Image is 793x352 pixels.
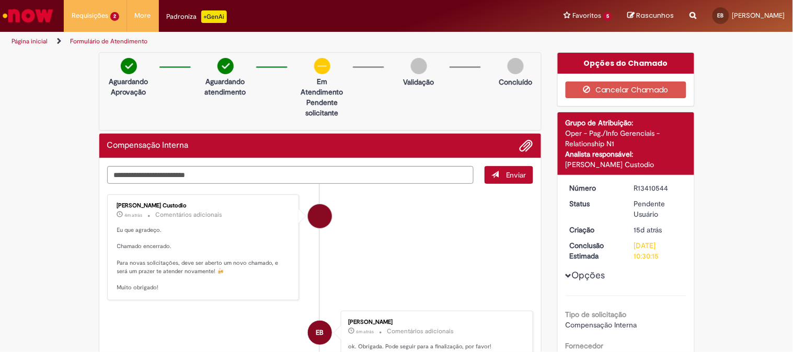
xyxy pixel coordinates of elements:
span: 6m atrás [356,328,374,335]
span: 5 [603,12,612,21]
div: 13/08/2025 15:46:41 [634,225,683,235]
div: Opções do Chamado [558,53,694,74]
p: Aguardando atendimento [200,76,251,97]
a: Página inicial [12,37,48,45]
p: +GenAi [201,10,227,23]
span: EB [718,12,724,19]
span: Compensação Interna [566,320,637,330]
b: Fornecedor [566,341,604,350]
small: Comentários adicionais [387,327,454,336]
p: Eu que agradeço. Chamado encerrado. Para novas solicitações, deve ser aberto um novo chamado, e s... [117,226,291,292]
dt: Status [562,198,626,209]
span: Rascunhos [637,10,674,20]
p: Aguardando Aprovação [104,76,154,97]
time: 13/08/2025 15:46:41 [634,225,662,234]
dt: Criação [562,225,626,235]
div: [PERSON_NAME] [348,319,522,325]
time: 28/08/2025 10:14:00 [125,212,143,218]
div: Oper - Pag./Info Gerenciais - Relationship N1 [566,128,686,149]
span: [PERSON_NAME] [732,11,785,20]
dt: Conclusão Estimada [562,240,626,261]
button: Cancelar Chamado [566,81,686,98]
dt: Número [562,183,626,193]
button: Enviar [485,166,533,184]
p: Validação [404,77,434,87]
img: check-circle-green.png [121,58,137,74]
p: Pendente solicitante [297,97,348,118]
div: Analista responsável: [566,149,686,159]
textarea: Digite sua mensagem aqui... [107,166,474,184]
span: 15d atrás [634,225,662,234]
h2: Compensação Interna Histórico de tíquete [107,141,189,150]
span: More [135,10,151,21]
span: EB [316,320,324,345]
div: Igor Alexandre Custodio [308,204,332,228]
div: [PERSON_NAME] Custodio [566,159,686,170]
div: [PERSON_NAME] Custodio [117,203,291,209]
button: Adicionar anexos [520,139,533,152]
img: circle-minus.png [314,58,330,74]
div: R13410544 [634,183,683,193]
span: Requisições [72,10,108,21]
p: Em Atendimento [297,76,348,97]
p: Concluído [499,77,532,87]
span: Favoritos [572,10,601,21]
div: Padroniza [167,10,227,23]
p: ok. Obrigada. Pode seguir para a finalização, por favor! [348,343,522,351]
span: Enviar [506,170,526,180]
a: Rascunhos [628,11,674,21]
img: img-circle-grey.png [508,58,524,74]
img: img-circle-grey.png [411,58,427,74]
span: 2 [110,12,119,21]
b: Tipo de solicitação [566,310,627,319]
small: Comentários adicionais [156,210,223,219]
ul: Trilhas de página [8,32,521,51]
span: 4m atrás [125,212,143,218]
div: Pendente Usuário [634,198,683,219]
a: Formulário de Atendimento [70,37,147,45]
img: ServiceNow [1,5,55,26]
div: [DATE] 10:30:15 [634,240,683,261]
div: Grupo de Atribuição: [566,118,686,128]
div: Elisangela Barbosa [308,321,332,345]
time: 28/08/2025 10:11:45 [356,328,374,335]
img: check-circle-green.png [217,58,234,74]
